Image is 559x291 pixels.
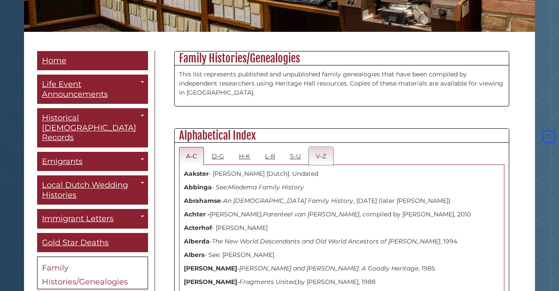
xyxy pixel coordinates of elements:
a: Historical [DEMOGRAPHIC_DATA] Records [37,108,148,147]
p: - by [PERSON_NAME], 1988 [184,277,500,287]
p: [PERSON_NAME]. , compiled by [PERSON_NAME], 2010 [184,210,500,219]
strong: Abrahamse [184,197,221,205]
a: Home [37,51,148,71]
strong: Achter - [184,210,210,218]
strong: Albers [184,251,204,259]
strong: Alberda [184,237,210,245]
a: Local Dutch Wedding Histories [37,175,148,205]
a: D-G [205,147,231,165]
a: V-Z [309,147,333,165]
p: This list represents published and unpublished family genealogies that have been compiled by inde... [179,70,504,97]
i: [PERSON_NAME] and [PERSON_NAME]: A Goodly Heritage [239,264,418,272]
a: Life Event Announcements [37,75,148,104]
span: Emigrants [42,157,83,166]
i: Parenteel van [PERSON_NAME] [263,210,359,218]
span: Life Event Announcements [42,79,108,99]
strong: Abbinga [184,183,212,191]
a: S-U [283,147,308,165]
strong: Acterhof [184,224,212,232]
p: - , 1985 [184,264,500,273]
p: - See: [PERSON_NAME] [184,250,500,260]
i: Fragments United, [239,278,297,286]
span: Family Histories/Genealogies [42,263,128,287]
a: L-R [258,147,282,165]
p: - , 1994 [184,237,500,246]
span: Immigrant Letters [42,214,114,223]
a: Back to Top [541,133,557,141]
a: Emigrants [37,152,148,171]
a: A-C [179,147,204,165]
a: Gold Star Deaths [37,233,148,253]
strong: [PERSON_NAME] [184,278,237,286]
i: Miedema Family History [228,183,304,191]
strong: Aakster [184,170,209,178]
span: Home [42,56,66,65]
a: Family Histories/Genealogies [37,257,148,289]
i: The New World Descendants and Old World Ancestors of [PERSON_NAME] [212,237,440,245]
a: Immigrant Letters [37,209,148,229]
h2: Alphabetical Index [175,129,509,143]
a: H-K [232,147,257,165]
h2: Family Histories/Genealogies [175,51,509,65]
strong: [PERSON_NAME] [184,264,237,272]
span: Gold Star Deaths [42,238,109,247]
i: An [DEMOGRAPHIC_DATA] Family History [223,197,353,205]
p: - [PERSON_NAME] [184,223,500,233]
p: - [PERSON_NAME] [Dutch]. Undated [184,169,500,178]
span: Historical [DEMOGRAPHIC_DATA] Records [42,113,136,142]
p: - See: [184,183,500,192]
span: Local Dutch Wedding Histories [42,180,128,200]
p: - , [DATE] (later [PERSON_NAME]) [184,196,500,205]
